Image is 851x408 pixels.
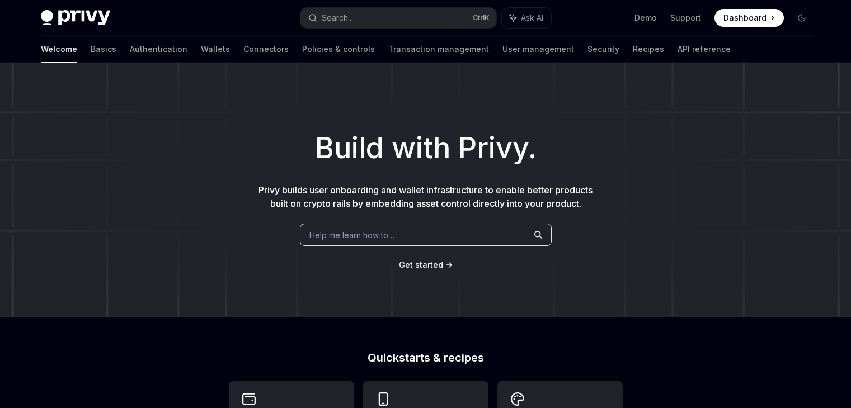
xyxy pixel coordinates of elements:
[634,12,657,23] a: Demo
[502,8,551,28] button: Ask AI
[300,8,496,28] button: Search...CtrlK
[678,36,731,63] a: API reference
[243,36,289,63] a: Connectors
[41,36,77,63] a: Welcome
[18,126,833,170] h1: Build with Privy.
[670,12,701,23] a: Support
[91,36,116,63] a: Basics
[399,259,443,271] a: Get started
[399,260,443,269] span: Get started
[201,36,230,63] a: Wallets
[258,184,593,209] span: Privy builds user onboarding and wallet infrastructure to enable better products built on crypto ...
[521,12,543,23] span: Ask AI
[229,352,623,363] h2: Quickstarts & recipes
[322,11,353,25] div: Search...
[388,36,489,63] a: Transaction management
[130,36,187,63] a: Authentication
[793,9,811,27] button: Toggle dark mode
[502,36,574,63] a: User management
[41,10,110,26] img: dark logo
[309,229,394,241] span: Help me learn how to…
[473,13,490,22] span: Ctrl K
[714,9,784,27] a: Dashboard
[302,36,375,63] a: Policies & controls
[633,36,664,63] a: Recipes
[587,36,619,63] a: Security
[723,12,767,23] span: Dashboard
